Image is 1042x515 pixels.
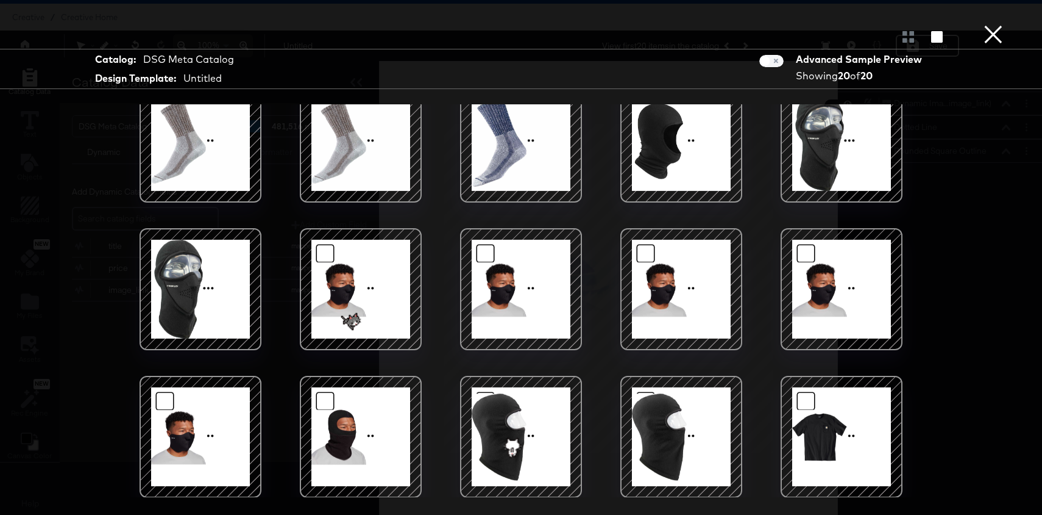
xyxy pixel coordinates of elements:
strong: 20 [838,70,850,82]
div: Untitled [183,71,222,85]
div: DSG Meta Catalog [143,52,234,67]
strong: Design Template: [95,71,176,85]
div: Showing of [796,69,926,83]
strong: Catalog: [95,52,136,67]
img: V964hmSAvegAAAABJRU5ErkJggg== [336,306,367,337]
strong: 20 [860,70,873,82]
div: Advanced Sample Preview [796,52,926,67]
img: MdZtWA9kfkrc+XYRewOz8BXAp8AO7WaYhy85FAgAAAABJRU5ErkJggg== [497,433,528,464]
